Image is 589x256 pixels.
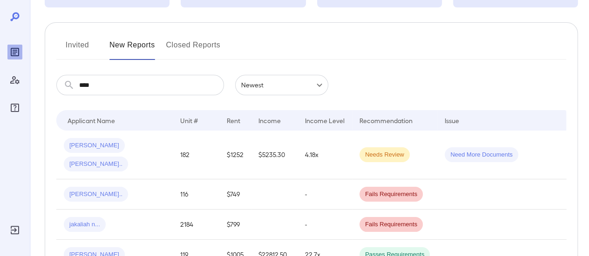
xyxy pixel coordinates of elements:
[64,220,106,229] span: jakaliah n...
[64,190,128,199] span: [PERSON_NAME]..
[64,141,125,150] span: [PERSON_NAME]
[173,210,219,240] td: 2184
[445,151,518,159] span: Need More Documents
[305,115,345,126] div: Income Level
[68,115,115,126] div: Applicant Name
[7,72,22,87] div: Manage Users
[359,220,423,229] span: Fails Requirements
[227,115,242,126] div: Rent
[298,210,352,240] td: -
[64,160,128,169] span: [PERSON_NAME]..
[258,115,281,126] div: Income
[359,151,410,159] span: Needs Review
[235,75,328,95] div: Newest
[173,179,219,210] td: 116
[359,190,423,199] span: Fails Requirements
[7,100,22,115] div: FAQ
[56,38,98,60] button: Invited
[219,131,251,179] td: $1252
[219,210,251,240] td: $799
[180,115,198,126] div: Unit #
[173,131,219,179] td: 182
[109,38,155,60] button: New Reports
[359,115,413,126] div: Recommendation
[298,179,352,210] td: -
[445,115,460,126] div: Issue
[298,131,352,179] td: 4.18x
[251,131,298,179] td: $5235.30
[166,38,221,60] button: Closed Reports
[219,179,251,210] td: $749
[7,45,22,59] div: Reports
[7,223,22,237] div: Log Out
